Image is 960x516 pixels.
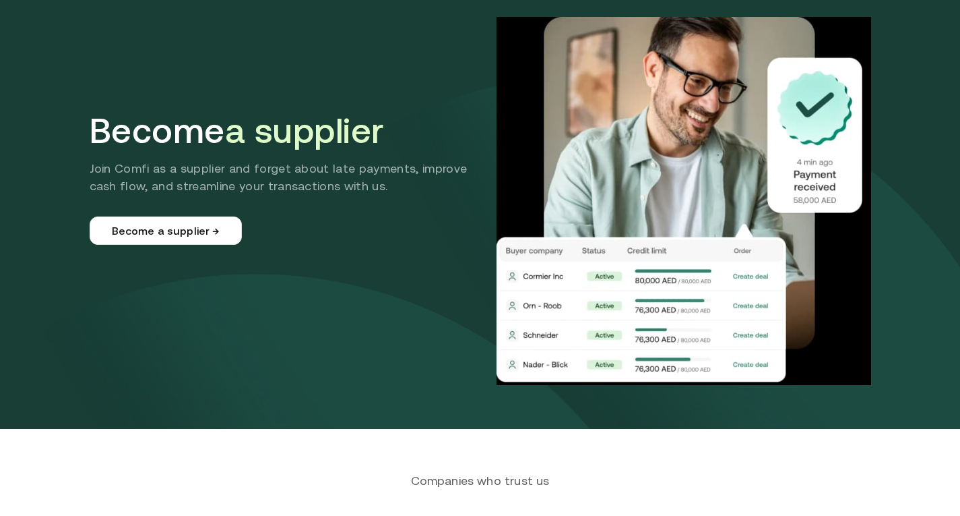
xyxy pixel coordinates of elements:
[90,472,871,488] span: Companies who trust us
[497,17,871,385] img: Supplier Hero Image
[225,111,384,150] span: a supplier
[90,217,242,245] a: Become a supplier →
[90,160,484,195] p: Join Comfi as a supplier and forget about late payments, improve cash flow, and streamline your t...
[90,110,484,152] h1: Become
